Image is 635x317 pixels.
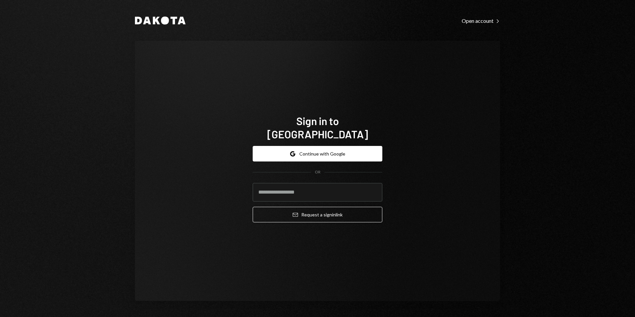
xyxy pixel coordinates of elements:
[462,18,500,24] div: Open account
[253,114,382,141] h1: Sign in to [GEOGRAPHIC_DATA]
[315,169,320,175] div: OR
[462,17,500,24] a: Open account
[253,146,382,161] button: Continue with Google
[253,207,382,222] button: Request a signinlink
